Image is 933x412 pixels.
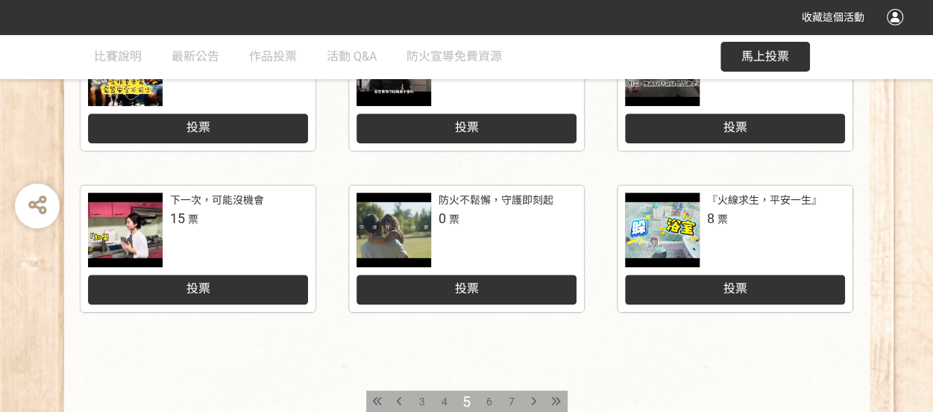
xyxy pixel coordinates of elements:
[486,396,492,408] span: 6
[249,34,297,79] a: 作品投票
[439,193,553,208] div: 防火不鬆懈，守護即刻起
[249,49,297,63] span: 作品投票
[170,210,185,226] span: 15
[419,396,425,408] span: 3
[186,120,210,134] span: 投票
[462,393,471,411] span: 5
[741,49,789,63] span: 馬上投票
[720,42,810,72] button: 馬上投票
[454,120,478,134] span: 投票
[94,49,142,63] span: 比賽說明
[349,24,584,151] a: 電影能重來，人生不能28票投票
[439,210,446,226] span: 0
[81,24,315,151] a: 愛情要來電，電器安全不可少18票投票
[327,34,377,79] a: 活動 Q&A
[172,49,219,63] span: 最新公告
[406,49,502,63] span: 防火宣導免費資源
[81,185,315,312] a: 下一次，可能沒機會15票投票
[349,185,584,312] a: 防火不鬆懈，守護即刻起0票投票
[406,34,502,79] a: 防火宣導免費資源
[327,49,377,63] span: 活動 Q&A
[717,213,728,225] span: 票
[442,396,447,408] span: 4
[509,396,515,408] span: 7
[186,281,210,296] span: 投票
[802,11,864,23] span: 收藏這個活動
[94,34,142,79] a: 比賽說明
[188,213,198,225] span: 票
[172,34,219,79] a: 最新公告
[723,120,747,134] span: 投票
[723,281,747,296] span: 投票
[707,193,822,208] div: 『火線求生，平安一生』
[618,24,852,151] a: 居家防護遠祝融0票投票
[454,281,478,296] span: 投票
[707,210,714,226] span: 8
[449,213,459,225] span: 票
[170,193,264,208] div: 下一次，可能沒機會
[618,185,852,312] a: 『火線求生，平安一生』8票投票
